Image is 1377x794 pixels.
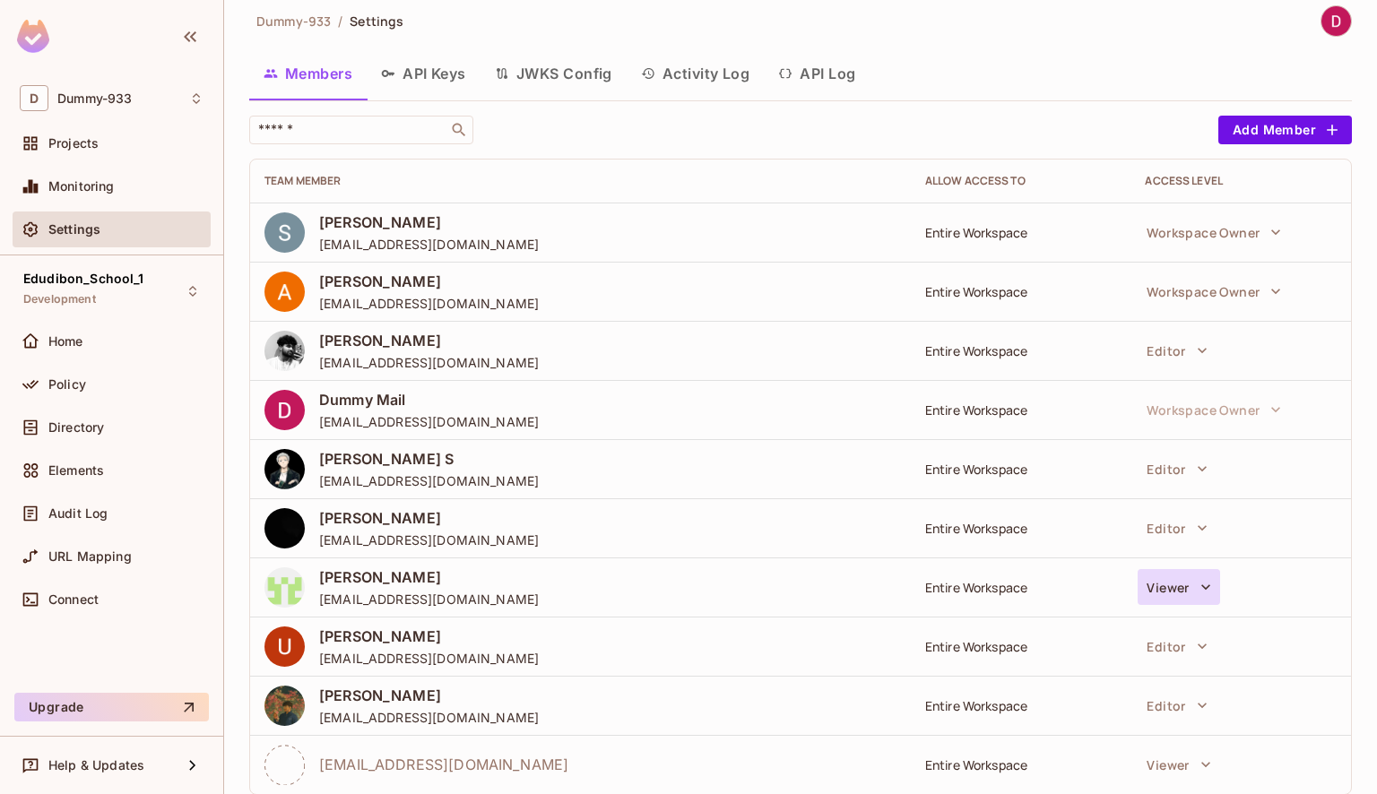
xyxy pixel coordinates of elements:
button: Editor [1138,628,1216,664]
button: API Log [764,51,870,96]
img: ACg8ocJQ6xswuSfVX9CtYE_KAaOdVXcJ5hh3xMegYtNM5rHbh9yLmA=s96-c [264,212,305,253]
span: D [20,85,48,111]
span: [EMAIL_ADDRESS][DOMAIN_NAME] [319,591,539,608]
img: ACg8ocJCwUqbrWIEYp3xiY6-O4WmLYwyOhtIE5lPrgyk8da0Sf1MdDI=s96-c [264,508,305,548]
div: Team Member [264,174,896,188]
span: [PERSON_NAME] [319,272,539,291]
div: Entire Workspace [925,342,1117,359]
div: Entire Workspace [925,697,1117,714]
span: [PERSON_NAME] S [319,449,539,469]
button: Viewer [1138,747,1219,782]
img: ACg8ocJTmzvM62tN9uuFGaDLOVoU4FHXskK2pniBn-xk0rZNzw_cIg=s96-c [264,390,305,430]
button: Editor [1138,687,1216,723]
img: ACg8ocJVbRqlz0OAWn7rJxHCqnXq1hmkGRSi4l0Q-H6P-6YLPf3Dg7tE=s96-c [264,449,305,489]
div: Entire Workspace [925,283,1117,300]
div: Allow Access to [925,174,1117,188]
button: Members [249,51,367,96]
span: Connect [48,592,99,607]
span: Home [48,334,83,349]
div: Entire Workspace [925,579,1117,596]
button: Editor [1138,451,1216,487]
button: Viewer [1138,569,1219,605]
div: Entire Workspace [925,638,1117,655]
span: URL Mapping [48,549,132,564]
span: [PERSON_NAME] [319,626,539,646]
div: Entire Workspace [925,401,1117,419]
button: JWKS Config [481,51,627,96]
button: Upgrade [14,693,209,721]
span: Policy [48,377,86,392]
span: Monitoring [48,179,115,194]
img: 160835970 [264,567,305,608]
span: Settings [350,13,403,30]
div: Entire Workspace [925,520,1117,537]
span: Workspace: Dummy-933 [57,91,132,106]
div: Access Level [1145,174,1337,188]
div: Entire Workspace [925,461,1117,478]
img: SReyMgAAAABJRU5ErkJggg== [17,20,49,53]
span: [EMAIL_ADDRESS][DOMAIN_NAME] [319,236,539,253]
button: API Keys [367,51,481,96]
span: [EMAIL_ADDRESS][DOMAIN_NAME] [319,413,539,430]
button: Editor [1138,510,1216,546]
span: [EMAIL_ADDRESS][DOMAIN_NAME] [319,354,539,371]
span: Edudibon_School_1 [23,272,144,286]
button: Workspace Owner [1138,273,1290,309]
span: [PERSON_NAME] [319,567,539,587]
img: ACg8ocLPqBepOHtMCkdxt5NOohfyXoN6RF3oTnEyAtlu4pFqonudmu48=s96-c [264,331,305,371]
img: ACg8ocJPy1Lsb6dz4s7HsCPE_nO8RSj89YHLnivv7m-LG6vp15G4jw=s96-c [264,272,305,312]
span: [EMAIL_ADDRESS][DOMAIN_NAME] [319,472,539,489]
span: Audit Log [48,506,108,521]
span: Settings [48,222,100,237]
span: [EMAIL_ADDRESS][DOMAIN_NAME] [319,295,539,312]
span: [EMAIL_ADDRESS][DOMAIN_NAME] [319,755,568,774]
button: Add Member [1218,116,1352,144]
span: [PERSON_NAME] [319,331,539,350]
span: [PERSON_NAME] [319,508,539,528]
span: [EMAIL_ADDRESS][DOMAIN_NAME] [319,650,539,667]
li: / [338,13,342,30]
img: ACg8ocI8IU3vYp-cIfKIUlhpJZbvmHXoQ_VbLMJ9cthMWsDJKbjwQw=s96-c [264,626,305,667]
span: Elements [48,463,104,478]
span: Development [23,292,96,306]
button: Activity Log [627,51,765,96]
span: Projects [48,136,99,151]
span: [EMAIL_ADDRESS][DOMAIN_NAME] [319,709,539,726]
img: ACg8ocI5kGFAiJVIUl96J41Pvd1ir0IZe7yI5DFhHGwNHmBzXNCnq8re_Q=s96-c [264,686,305,726]
button: Editor [1138,332,1216,368]
div: Entire Workspace [925,224,1117,241]
img: Dummy Mail [1321,6,1351,36]
span: [PERSON_NAME] [319,212,539,232]
span: Dummy Mail [319,390,539,410]
span: Dummy-933 [256,13,331,30]
span: [PERSON_NAME] [319,686,539,705]
span: [EMAIL_ADDRESS][DOMAIN_NAME] [319,531,539,548]
span: Help & Updates [48,758,144,772]
button: Workspace Owner [1138,392,1290,427]
span: Directory [48,420,104,435]
div: Entire Workspace [925,756,1117,773]
button: Workspace Owner [1138,214,1290,250]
